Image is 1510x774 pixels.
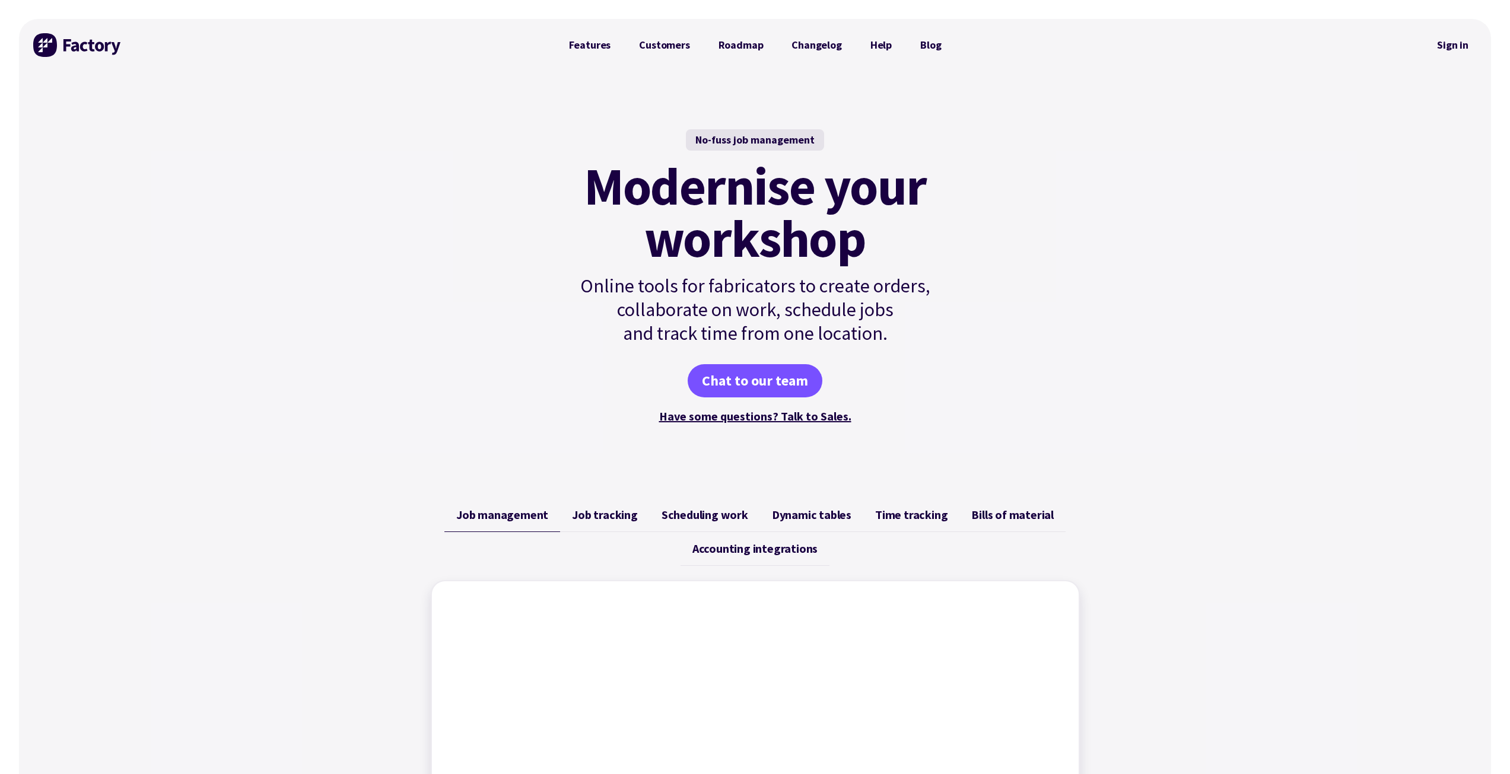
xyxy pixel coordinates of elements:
span: Job management [456,508,548,522]
span: Bills of material [971,508,1054,522]
img: Factory [33,33,122,57]
a: Sign in [1429,31,1477,59]
a: Blog [906,33,955,57]
p: Online tools for fabricators to create orders, collaborate on work, schedule jobs and track time ... [555,274,956,345]
a: Have some questions? Talk to Sales. [659,409,851,423]
span: Dynamic tables [772,508,851,522]
a: Changelog [777,33,856,57]
mark: Modernise your workshop [584,160,926,265]
a: Chat to our team [688,364,822,397]
span: Time tracking [875,508,948,522]
nav: Secondary Navigation [1429,31,1477,59]
span: Job tracking [572,508,638,522]
div: No-fuss job management [686,129,824,151]
a: Roadmap [704,33,778,57]
a: Help [856,33,906,57]
span: Accounting integrations [692,542,818,556]
span: Scheduling work [662,508,748,522]
a: Features [555,33,625,57]
a: Customers [625,33,704,57]
nav: Primary Navigation [555,33,956,57]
